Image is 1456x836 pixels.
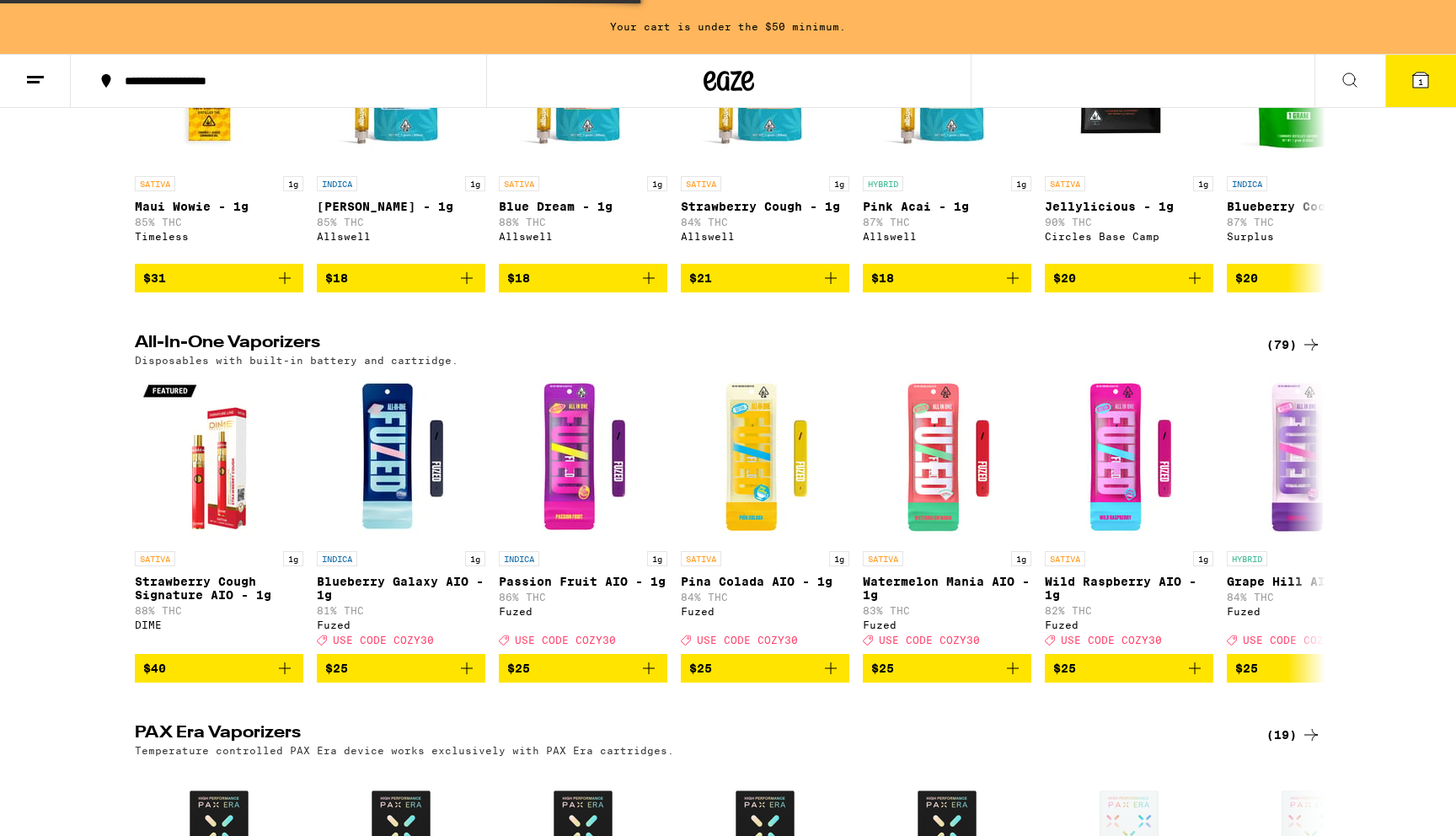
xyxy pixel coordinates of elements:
[1227,264,1395,292] button: Add to bag
[647,551,667,566] p: 1g
[1045,619,1213,630] div: Fuzed
[317,575,485,602] p: Blueberry Galaxy AIO - 1g
[829,551,849,566] p: 1g
[1227,592,1395,603] p: 84% THC
[1418,77,1423,87] span: 1
[499,374,667,654] a: Open page for Passion Fruit AIO - 1g from Fuzed
[863,374,1031,654] a: Open page for Watermelon Mania AIO - 1g from Fuzed
[135,725,1239,745] h2: PAX Era Vaporizers
[1045,654,1213,683] button: Add to bag
[863,619,1031,630] div: Fuzed
[1227,575,1395,588] p: Grape Hill AIO - 1g
[507,662,530,675] span: $25
[681,231,849,242] div: Allswell
[863,605,1031,616] p: 83% THC
[1266,725,1321,745] a: (19)
[863,654,1031,683] button: Add to bag
[135,605,303,616] p: 88% THC
[863,200,1031,213] p: Pink Acai - 1g
[1045,200,1213,213] p: Jellylicious - 1g
[317,200,485,213] p: [PERSON_NAME] - 1g
[135,176,175,191] p: SATIVA
[689,271,712,285] span: $21
[871,271,894,285] span: $18
[1053,662,1076,675] span: $25
[1227,374,1395,654] a: Open page for Grape Hill AIO - 1g from Fuzed
[1227,654,1395,683] button: Add to bag
[1045,551,1085,566] p: SATIVA
[1266,335,1321,355] div: (79)
[317,264,485,292] button: Add to bag
[1011,551,1031,566] p: 1g
[1,1,920,122] button: Redirect to URL
[1011,176,1031,191] p: 1g
[863,551,903,566] p: SATIVA
[135,551,175,566] p: SATIVA
[499,217,667,228] p: 88% THC
[135,575,303,602] p: Strawberry Cough Signature AIO - 1g
[499,231,667,242] div: Allswell
[863,374,1031,543] img: Fuzed - Watermelon Mania AIO - 1g
[135,619,303,630] div: DIME
[863,176,903,191] p: HYBRID
[1045,231,1213,242] div: Circles Base Camp
[499,264,667,292] button: Add to bag
[499,176,539,191] p: SATIVA
[1235,662,1258,675] span: $25
[1227,217,1395,228] p: 87% THC
[317,374,485,543] img: Fuzed - Blueberry Galaxy AIO - 1g
[681,374,849,654] a: Open page for Pina Colada AIO - 1g from Fuzed
[1243,635,1344,646] span: USE CODE COZY30
[681,654,849,683] button: Add to bag
[863,264,1031,292] button: Add to bag
[333,635,434,646] span: USE CODE COZY30
[507,271,530,285] span: $18
[1045,374,1213,654] a: Open page for Wild Raspberry AIO - 1g from Fuzed
[689,662,712,675] span: $25
[465,551,485,566] p: 1g
[325,271,348,285] span: $18
[317,217,485,228] p: 85% THC
[681,592,849,603] p: 84% THC
[1227,374,1395,543] img: Fuzed - Grape Hill AIO - 1g
[1385,55,1456,107] button: 1
[1045,217,1213,228] p: 90% THC
[283,176,303,191] p: 1g
[871,662,894,675] span: $25
[681,264,849,292] button: Add to bag
[681,575,849,588] p: Pina Colada AIO - 1g
[499,575,667,588] p: Passion Fruit AIO - 1g
[1227,176,1267,191] p: INDICA
[1193,176,1213,191] p: 1g
[863,231,1031,242] div: Allswell
[1235,271,1258,285] span: $20
[829,176,849,191] p: 1g
[465,176,485,191] p: 1g
[697,635,798,646] span: USE CODE COZY30
[317,654,485,683] button: Add to bag
[10,12,121,25] span: Hi. Need any help?
[317,176,357,191] p: INDICA
[317,231,485,242] div: Allswell
[499,200,667,213] p: Blue Dream - 1g
[1227,200,1395,213] p: Blueberry Cookies - 1g
[1227,606,1395,617] div: Fuzed
[647,176,667,191] p: 1g
[1045,575,1213,602] p: Wild Raspberry AIO - 1g
[879,635,980,646] span: USE CODE COZY30
[283,551,303,566] p: 1g
[499,551,539,566] p: INDICA
[499,606,667,617] div: Fuzed
[317,619,485,630] div: Fuzed
[135,231,303,242] div: Timeless
[143,662,166,675] span: $40
[681,551,721,566] p: SATIVA
[681,200,849,213] p: Strawberry Cough - 1g
[681,606,849,617] div: Fuzed
[681,374,849,543] img: Fuzed - Pina Colada AIO - 1g
[863,575,1031,602] p: Watermelon Mania AIO - 1g
[135,374,303,654] a: Open page for Strawberry Cough Signature AIO - 1g from DIME
[499,592,667,603] p: 86% THC
[317,605,485,616] p: 81% THC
